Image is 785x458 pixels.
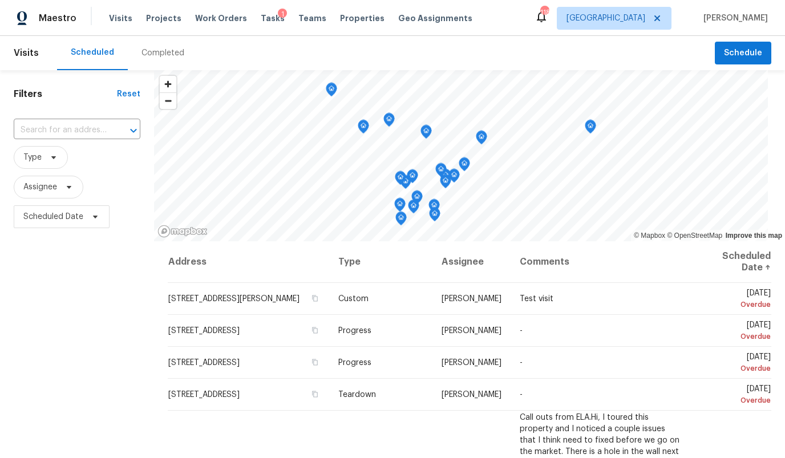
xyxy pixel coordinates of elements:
[442,327,501,335] span: [PERSON_NAME]
[667,232,722,240] a: OpenStreetMap
[395,171,406,189] div: Map marker
[442,359,501,367] span: [PERSON_NAME]
[692,241,771,283] th: Scheduled Date ↑
[459,157,470,175] div: Map marker
[440,175,451,192] div: Map marker
[567,13,645,24] span: [GEOGRAPHIC_DATA]
[168,359,240,367] span: [STREET_ADDRESS]
[358,120,369,137] div: Map marker
[109,13,132,24] span: Visits
[432,241,511,283] th: Assignee
[310,293,320,303] button: Copy Address
[428,199,440,217] div: Map marker
[701,363,771,374] div: Overdue
[117,88,140,100] div: Reset
[520,295,553,303] span: Test visit
[520,327,523,335] span: -
[338,359,371,367] span: Progress
[420,125,432,143] div: Map marker
[338,327,371,335] span: Progress
[23,181,57,193] span: Assignee
[14,88,117,100] h1: Filters
[310,325,320,335] button: Copy Address
[310,389,320,399] button: Copy Address
[71,47,114,58] div: Scheduled
[701,321,771,342] span: [DATE]
[278,9,287,20] div: 1
[435,163,447,181] div: Map marker
[395,212,407,229] div: Map marker
[394,198,406,216] div: Map marker
[634,232,665,240] a: Mapbox
[408,200,419,217] div: Map marker
[310,357,320,367] button: Copy Address
[726,232,782,240] a: Improve this map
[195,13,247,24] span: Work Orders
[383,113,395,131] div: Map marker
[407,169,418,187] div: Map marker
[585,120,596,137] div: Map marker
[511,241,691,283] th: Comments
[168,241,329,283] th: Address
[448,169,460,187] div: Map marker
[329,241,432,283] th: Type
[701,353,771,374] span: [DATE]
[715,42,771,65] button: Schedule
[14,121,108,139] input: Search for an address...
[699,13,768,24] span: [PERSON_NAME]
[160,93,176,109] span: Zoom out
[141,47,184,59] div: Completed
[298,13,326,24] span: Teams
[340,13,385,24] span: Properties
[724,46,762,60] span: Schedule
[701,289,771,310] span: [DATE]
[701,331,771,342] div: Overdue
[39,13,76,24] span: Maestro
[701,395,771,406] div: Overdue
[326,83,337,100] div: Map marker
[14,40,39,66] span: Visits
[411,191,423,208] div: Map marker
[701,385,771,406] span: [DATE]
[146,13,181,24] span: Projects
[520,359,523,367] span: -
[338,391,376,399] span: Teardown
[442,295,501,303] span: [PERSON_NAME]
[520,391,523,399] span: -
[701,299,771,310] div: Overdue
[126,123,141,139] button: Open
[154,70,768,241] canvas: Map
[160,76,176,92] button: Zoom in
[476,131,487,148] div: Map marker
[261,14,285,22] span: Tasks
[540,7,548,18] div: 118
[157,225,208,238] a: Mapbox homepage
[160,92,176,109] button: Zoom out
[442,391,501,399] span: [PERSON_NAME]
[429,208,440,225] div: Map marker
[168,295,300,303] span: [STREET_ADDRESS][PERSON_NAME]
[168,391,240,399] span: [STREET_ADDRESS]
[23,152,42,163] span: Type
[398,13,472,24] span: Geo Assignments
[168,327,240,335] span: [STREET_ADDRESS]
[338,295,369,303] span: Custom
[23,211,83,222] span: Scheduled Date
